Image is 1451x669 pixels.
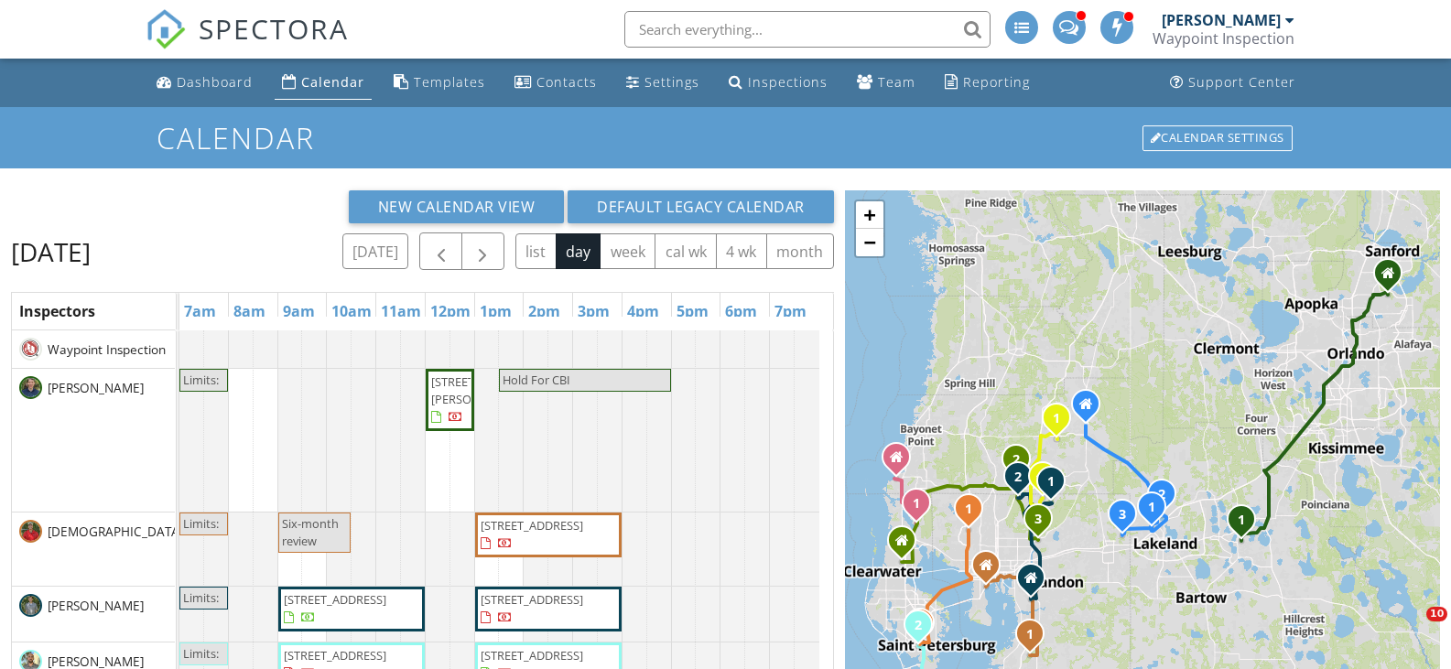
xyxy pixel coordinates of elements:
button: Default Legacy Calendar [568,190,834,223]
span: [STREET_ADDRESS] [481,647,583,664]
a: 11am [376,297,426,326]
a: Team [850,66,923,100]
span: [PERSON_NAME] [44,379,147,397]
a: 12pm [426,297,475,326]
div: Calendar Settings [1142,125,1293,151]
span: Inspectors [19,301,95,321]
i: 2 [914,620,921,632]
div: 1932 Meadow Dr, Clearwater Fl 33763 [902,540,913,551]
div: 313 Twelve Oaks Dr , Winter Springs FL 32708 [1388,273,1399,284]
img: web_capture_2172025_105838_mail.google.com.jpeg [19,376,42,399]
div: 18107 Diamond Cove Ct, Tampa, FL 33647 [1051,480,1062,491]
div: 3158 Pebble Bend Dr, Lakeland, FL 33810 [1152,506,1163,517]
span: Hold For CBI [503,372,570,388]
button: week [600,233,655,269]
div: Inspections [748,73,828,91]
div: 2420 Edwin St NE, Winter Haven, FL 33881 [1241,519,1252,530]
a: 6pm [720,297,762,326]
i: 1 [1025,629,1033,642]
div: 20020 Outpost Point Dr, Tampa, FL 33647 [1018,476,1029,487]
div: 4235 3rd Ave S, St. Petersburg, FL 33711 [918,624,929,635]
h1: Calendar [157,122,1294,154]
button: day [556,233,601,269]
div: 9014 Mountain Magnolia Dr, Riverview FL 33578 [1031,577,1042,588]
div: 3358 Rock Valley Dr, Holiday Fl 34691 [896,457,907,468]
button: 4 wk [716,233,767,269]
div: 14114 Village View Dr, Tampa, FL 33624 [969,508,980,519]
button: New Calendar View [349,190,565,223]
span: Limits: [183,645,219,662]
span: [STREET_ADDRESS] [481,591,583,608]
img: christian_3.jpeg [19,520,42,543]
iframe: Intercom live chat [1389,607,1433,651]
a: 1pm [475,297,516,326]
a: Calendar [275,66,372,100]
button: list [515,233,557,269]
div: 4212 Unbridled Song Dr, Sun City Center, FL 33573 [1030,633,1041,644]
div: 13390 Willingham Loop, Dade City Fl 33525 [1086,404,1097,415]
i: 1 [964,503,971,516]
span: Six-month review [282,515,339,549]
a: Support Center [1163,66,1303,100]
img: The Best Home Inspection Software - Spectora [146,9,186,49]
div: 11204 Sycamore Glen Loop, Thonotosassa, FL 33592 [1038,518,1049,529]
i: 1 [1237,514,1244,527]
div: 2506 W Stroud Ave APT# 107, Tampa FL 33619 [986,565,997,576]
button: month [766,233,834,269]
a: Inspections [721,66,835,100]
div: 25252 Conestoga Dr, Land O' Lakes, FL 34639 [1016,459,1027,469]
div: 5605 Driftwood Dr, Lakeland, FL 33809 [1162,493,1173,504]
a: 3pm [573,297,614,326]
button: Previous day [419,232,462,270]
span: Limits: [183,515,219,532]
span: SPECTORA [199,9,349,48]
div: Settings [644,73,699,91]
i: 2 [1012,454,1019,467]
i: 1 [1046,476,1054,489]
a: Zoom out [856,229,883,256]
span: [STREET_ADDRESS] [284,647,386,664]
span: Waypoint Inspection [44,340,169,359]
div: Team [878,73,915,91]
button: cal wk [655,233,717,269]
input: Search everything... [624,11,991,48]
span: Limits: [183,372,219,388]
a: Calendar Settings [1141,124,1294,153]
i: 3 [1034,513,1041,526]
div: Dashboard [177,73,253,91]
a: 7pm [770,297,811,326]
a: 9am [278,297,319,326]
a: 2pm [524,297,565,326]
div: 4015 Harvest Hearth Pl, Plant City, FL 33565 [1122,513,1133,524]
a: 5pm [672,297,713,326]
span: [STREET_ADDRESS] [481,517,583,534]
span: Limits: [183,589,219,606]
div: Reporting [963,73,1030,91]
button: [DATE] [342,233,409,269]
a: 7am [179,297,221,326]
div: 2674 Tanglewood Trail, Palm Harbor, FL 34685 [916,502,927,513]
a: Reporting [937,66,1037,100]
i: 2 [1157,489,1164,502]
div: Support Center [1188,73,1295,91]
div: Templates [414,73,485,91]
img: screenshot_20250418_164326.png [19,338,42,361]
i: 2 [1013,471,1021,484]
span: 10 [1426,607,1447,621]
img: casey_4.jpeg [19,594,42,617]
span: [PERSON_NAME] [44,597,147,615]
div: Calendar [301,73,364,91]
a: 10am [327,297,376,326]
a: 4pm [623,297,664,326]
a: Settings [619,66,707,100]
a: 8am [229,297,270,326]
i: 1 [1147,502,1154,514]
div: Waypoint Inspection [1153,29,1294,48]
i: 1 [1052,413,1059,426]
a: Templates [386,66,493,100]
i: 1 [912,498,919,511]
span: [STREET_ADDRESS] [284,591,386,608]
a: Zoom in [856,201,883,229]
span: [DEMOGRAPHIC_DATA][PERSON_NAME] [44,523,283,541]
button: Next day [461,232,504,270]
